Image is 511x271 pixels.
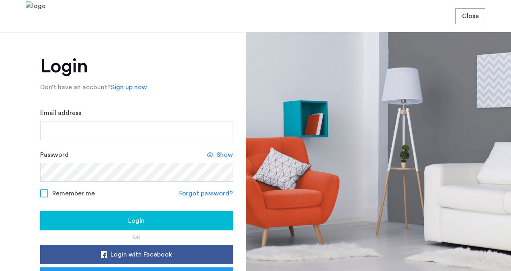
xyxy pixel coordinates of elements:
[111,82,147,92] a: Sign up now
[179,189,233,198] a: Forgot password?
[128,216,145,226] span: Login
[40,84,111,90] span: Don’t have an account?
[40,108,81,118] label: Email address
[133,235,140,240] span: or
[52,189,95,198] span: Remember me
[456,8,485,24] button: button
[40,150,69,160] label: Password
[40,211,233,230] button: button
[110,250,172,259] span: Login with Facebook
[462,11,479,21] span: Close
[40,57,233,76] h1: Login
[26,1,46,31] img: logo
[217,150,233,160] span: Show
[40,245,233,264] button: button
